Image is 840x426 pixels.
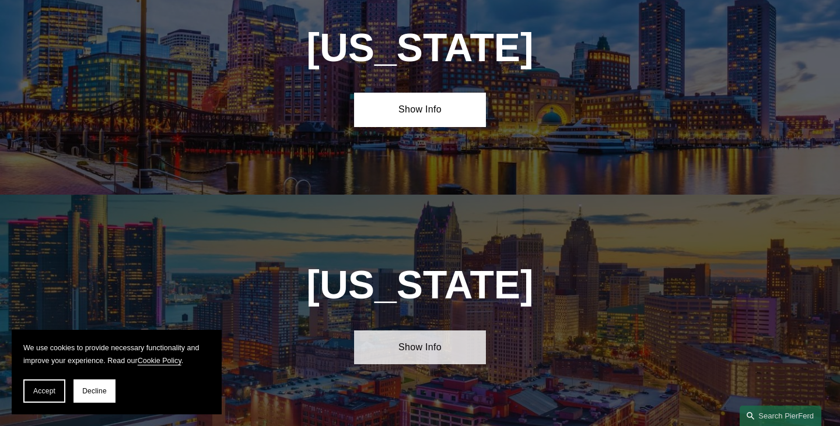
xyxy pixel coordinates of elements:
[138,357,181,365] a: Cookie Policy
[23,379,65,403] button: Accept
[12,330,222,414] section: Cookie banner
[82,387,107,395] span: Decline
[256,25,584,71] h1: [US_STATE]
[23,341,210,368] p: We use cookies to provide necessary functionality and improve your experience. Read our .
[354,330,486,364] a: Show Info
[354,93,486,126] a: Show Info
[73,379,116,403] button: Decline
[33,387,55,395] span: Accept
[288,262,551,308] h1: [US_STATE]
[740,406,821,426] a: Search this site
